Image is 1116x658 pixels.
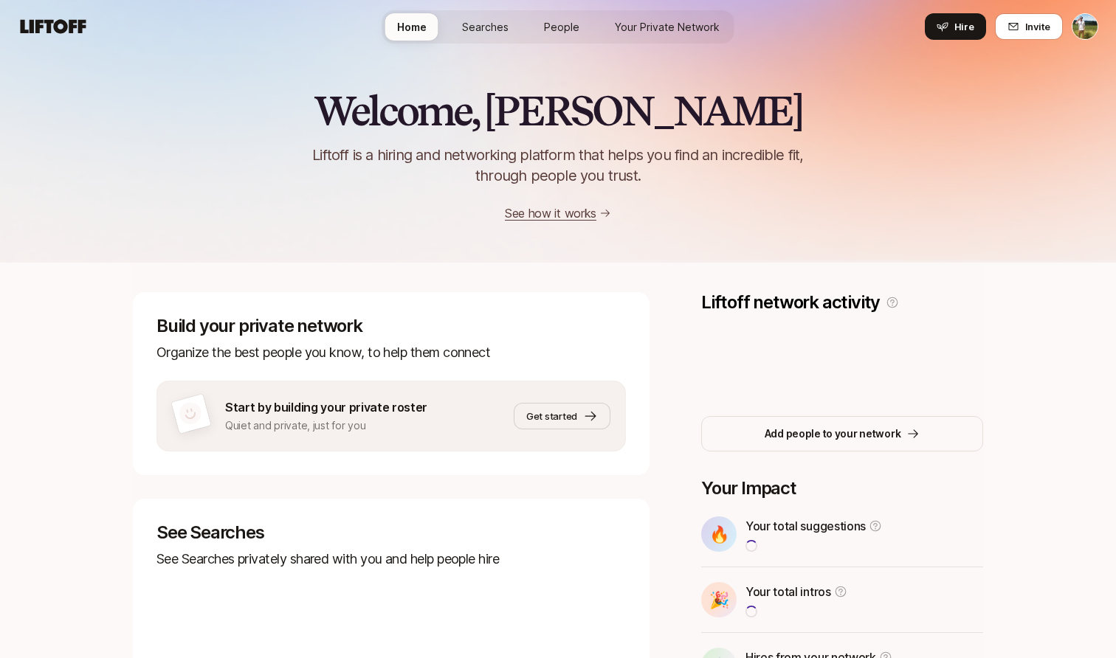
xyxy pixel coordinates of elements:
span: Hire [954,19,974,34]
p: Your total suggestions [745,516,866,536]
div: 🔥 [701,516,737,552]
p: See Searches privately shared with you and help people hire [156,549,626,569]
div: 🎉 [701,582,737,617]
a: Searches [450,13,520,41]
p: Start by building your private roster [225,398,427,417]
a: Home [385,13,438,41]
h2: Welcome, [PERSON_NAME] [314,89,803,133]
span: Invite [1025,19,1050,34]
p: Liftoff is a hiring and networking platform that helps you find an incredible fit, through people... [294,145,822,186]
img: Tyler Kieft [1072,14,1098,39]
p: Build your private network [156,316,626,336]
a: Your Private Network [603,13,731,41]
p: Organize the best people you know, to help them connect [156,342,626,363]
p: Quiet and private, just for you [225,417,427,434]
p: See Searches [156,522,626,543]
button: Invite [995,13,1063,40]
button: Add people to your network [701,416,983,451]
p: Add people to your network [765,425,901,443]
button: Hire [925,13,986,40]
span: People [544,19,579,35]
p: Your total intros [745,582,831,601]
img: default-avatar.svg [176,400,204,427]
span: Your Private Network [615,19,720,35]
span: Get started [526,409,577,423]
button: Get started [514,403,610,429]
a: People [532,13,591,41]
a: See how it works [505,206,596,221]
button: Tyler Kieft [1072,13,1098,40]
p: Liftoff network activity [701,292,880,313]
span: Home [397,19,427,35]
span: Searches [462,19,509,35]
p: Your Impact [701,478,983,499]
